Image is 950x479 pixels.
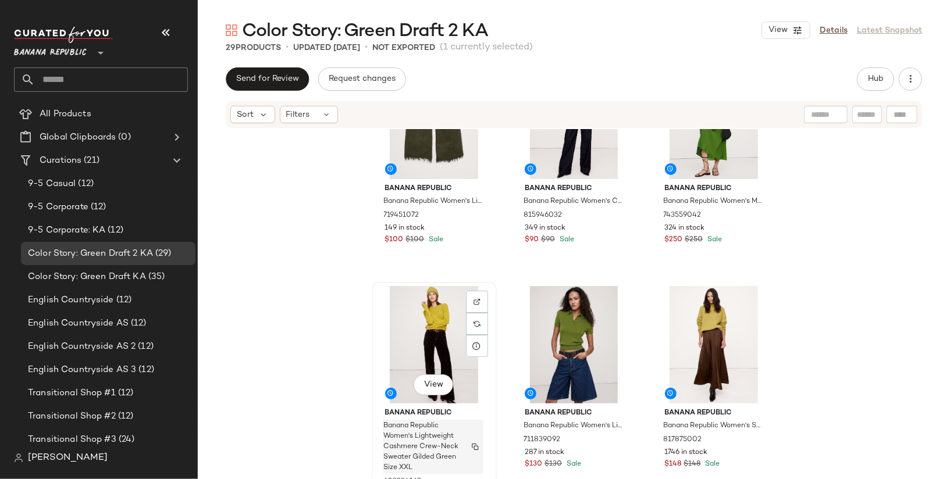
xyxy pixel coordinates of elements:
[665,235,683,245] span: $250
[40,154,81,167] span: Curations
[226,42,281,54] div: Products
[385,184,483,194] span: Banana Republic
[525,223,565,234] span: 349 in stock
[525,184,623,194] span: Banana Republic
[524,435,560,445] span: 711839092
[406,235,425,245] span: $100
[293,42,360,54] p: updated [DATE]
[384,421,460,473] span: Banana Republic Women's Lightweight Cashmere Crew-Neck Sweater Gilded Green Size XXL
[226,44,236,52] span: 29
[703,460,720,468] span: Sale
[136,363,154,377] span: (12)
[541,235,555,245] span: $90
[28,451,108,465] span: [PERSON_NAME]
[28,363,136,377] span: English Countryside AS 3
[28,387,116,400] span: Transitional Shop #1
[706,236,723,244] span: Sale
[28,201,88,214] span: 9-5 Corporate
[472,444,479,451] img: svg%3e
[525,459,542,470] span: $130
[14,27,113,43] img: cfy_white_logo.C9jOOHJF.svg
[385,408,483,419] span: Banana Republic
[525,408,623,419] span: Banana Republic
[129,317,147,330] span: (12)
[318,67,405,91] button: Request changes
[665,408,763,419] span: Banana Republic
[385,223,425,234] span: 149 in stock
[28,317,129,330] span: English Countryside AS
[28,294,114,307] span: English Countryside
[14,40,87,60] span: Banana Republic
[665,223,705,234] span: 324 in stock
[28,270,146,284] span: Color Story: Green Draft KA
[684,459,701,470] span: $148
[525,448,564,458] span: 287 in stock
[28,247,153,260] span: Color Story: Green Draft 2 KA
[286,41,289,55] span: •
[427,236,444,244] span: Sale
[867,74,884,84] span: Hub
[242,20,488,43] span: Color Story: Green Draft 2 KA
[114,294,132,307] span: (12)
[226,24,237,36] img: svg%3e
[28,410,116,423] span: Transitional Shop #2
[136,340,154,353] span: (12)
[664,196,762,207] span: Banana Republic Women's Matte Silk Maxi Dress Scenic Trail Green Size 0
[474,298,481,305] img: svg%3e
[372,42,435,54] p: Not Exported
[14,453,23,463] img: svg%3e
[105,224,123,237] span: (12)
[28,224,105,237] span: 9-5 Corporate: KA
[664,421,762,431] span: Banana Republic Women's Stretch-Satin Maxi Skirt Espresso Brown Size L
[524,210,562,221] span: 815946032
[545,459,562,470] span: $130
[474,320,481,327] img: svg%3e
[40,131,116,144] span: Global Clipboards
[226,67,309,91] button: Send for Review
[376,286,493,403] img: cn60090558.jpg
[116,387,134,400] span: (12)
[28,340,136,353] span: English Countryside AS 2
[664,435,702,445] span: 817875002
[40,108,91,121] span: All Products
[664,210,702,221] span: 743559042
[665,448,708,458] span: 1746 in stock
[286,109,310,121] span: Filters
[116,433,135,446] span: (24)
[81,154,99,167] span: (21)
[857,67,894,91] button: Hub
[820,24,848,37] a: Details
[665,459,682,470] span: $148
[76,177,94,191] span: (12)
[384,196,482,207] span: Banana Republic Women's Lightweight Scarf With Merino Wool Dark Trees Green One Size
[236,74,299,84] span: Send for Review
[385,235,404,245] span: $100
[28,433,116,446] span: Transitional Shop #3
[440,41,533,55] span: (1 currently selected)
[524,196,622,207] span: Banana Republic Women's Cotton V-Neck Cropped Sweater Vest Cedar [PERSON_NAME] Size S
[557,236,574,244] span: Sale
[524,421,622,431] span: Banana Republic Women's Lightweight Cashmere Short-Sleeve Sweater Polo Shirt Leafy Green Size XS
[424,380,443,389] span: View
[237,109,254,121] span: Sort
[328,74,396,84] span: Request changes
[146,270,165,284] span: (35)
[365,41,368,55] span: •
[153,247,172,260] span: (29)
[656,286,773,403] img: cn60003572.jpg
[116,131,130,144] span: (0)
[685,235,703,245] span: $250
[384,210,419,221] span: 719451072
[88,201,106,214] span: (12)
[564,460,581,468] span: Sale
[414,374,453,395] button: View
[768,26,788,35] span: View
[116,410,134,423] span: (12)
[665,184,763,194] span: Banana Republic
[28,177,76,191] span: 9-5 Casual
[525,235,539,245] span: $90
[762,22,810,39] button: View
[515,286,632,403] img: cn59839583.jpg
